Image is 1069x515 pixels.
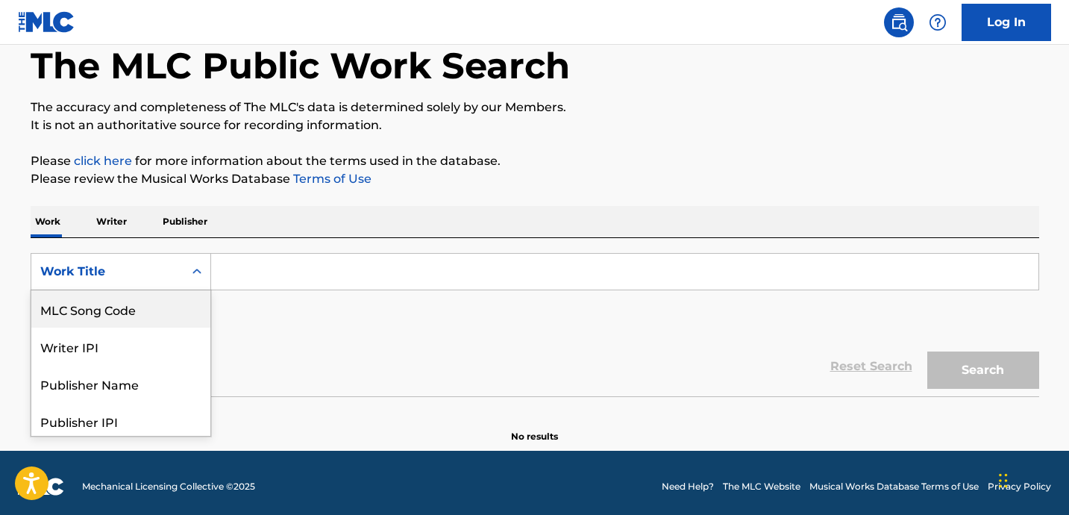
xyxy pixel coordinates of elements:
[31,206,65,237] p: Work
[92,206,131,237] p: Writer
[511,412,558,443] p: No results
[31,116,1039,134] p: It is not an authoritative source for recording information.
[923,7,953,37] div: Help
[290,172,372,186] a: Terms of Use
[31,328,210,365] div: Writer IPI
[31,43,570,88] h1: The MLC Public Work Search
[999,458,1008,503] div: Drag
[158,206,212,237] p: Publisher
[31,290,210,328] div: MLC Song Code
[31,170,1039,188] p: Please review the Musical Works Database
[31,99,1039,116] p: The accuracy and completeness of The MLC's data is determined solely by our Members.
[40,263,175,281] div: Work Title
[662,480,714,493] a: Need Help?
[31,402,210,440] div: Publisher IPI
[31,152,1039,170] p: Please for more information about the terms used in the database.
[31,253,1039,396] form: Search Form
[809,480,979,493] a: Musical Works Database Terms of Use
[884,7,914,37] a: Public Search
[929,13,947,31] img: help
[74,154,132,168] a: click here
[31,365,210,402] div: Publisher Name
[82,480,255,493] span: Mechanical Licensing Collective © 2025
[994,443,1069,515] iframe: Chat Widget
[962,4,1051,41] a: Log In
[988,480,1051,493] a: Privacy Policy
[890,13,908,31] img: search
[18,11,75,33] img: MLC Logo
[723,480,800,493] a: The MLC Website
